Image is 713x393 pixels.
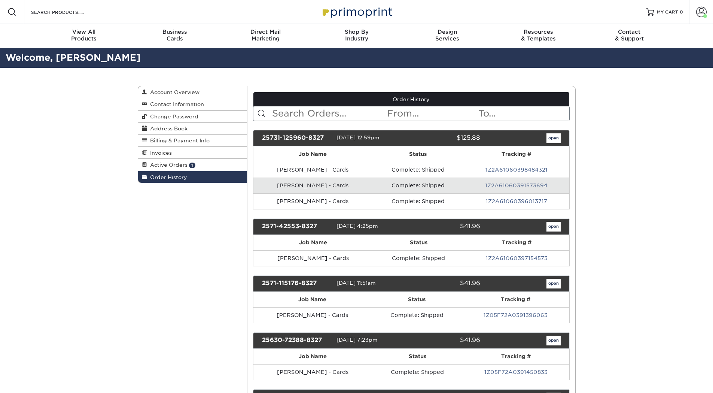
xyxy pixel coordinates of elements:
th: Job Name [253,292,372,307]
td: Complete: Shipped [373,250,464,266]
span: Active Orders [147,162,188,168]
div: Products [39,28,130,42]
span: Business [129,28,220,35]
span: Address Book [147,126,188,131]
a: BusinessCards [129,24,220,48]
div: Cards [129,28,220,42]
a: Billing & Payment Info [138,134,247,146]
td: Complete: Shipped [372,162,464,178]
a: Order History [253,92,569,106]
a: Shop ByIndustry [311,24,402,48]
img: Primoprint [319,4,394,20]
span: Contact Information [147,101,204,107]
td: Complete: Shipped [372,178,464,193]
span: [DATE] 11:51am [336,280,376,286]
div: $125.88 [406,133,486,143]
div: 2571-42553-8327 [256,222,336,232]
input: To... [478,106,569,121]
span: Invoices [147,150,172,156]
a: 1Z05F72A0391396063 [484,312,548,318]
th: Status [372,146,464,162]
th: Tracking # [462,292,569,307]
a: Contact& Support [584,24,675,48]
div: & Support [584,28,675,42]
div: 25630-72388-8327 [256,336,336,345]
th: Status [372,349,463,364]
span: [DATE] 12:59pm [336,134,380,140]
a: Active Orders 1 [138,159,247,171]
span: 1 [189,163,195,168]
div: Industry [311,28,402,42]
td: [PERSON_NAME] - Cards [253,307,372,323]
span: MY CART [657,9,678,15]
span: Resources [493,28,584,35]
th: Status [373,235,464,250]
div: Marketing [220,28,311,42]
a: Account Overview [138,86,247,98]
a: open [546,336,561,345]
a: 1Z2A61060398484321 [485,167,548,173]
th: Tracking # [463,349,569,364]
a: 1Z2A61060391573694 [485,182,548,188]
a: Address Book [138,123,247,134]
td: Complete: Shipped [372,364,463,380]
a: Order History [138,171,247,183]
td: [PERSON_NAME] - Cards [253,178,372,193]
div: $41.96 [406,336,486,345]
span: Account Overview [147,89,199,95]
th: Job Name [253,146,372,162]
th: Tracking # [464,235,569,250]
span: View All [39,28,130,35]
span: Design [402,28,493,35]
span: Change Password [147,114,198,120]
a: Change Password [138,111,247,123]
span: Contact [584,28,675,35]
a: Direct MailMarketing [220,24,311,48]
td: [PERSON_NAME] - Cards [253,193,372,209]
div: & Templates [493,28,584,42]
a: 1Z2A61060397154573 [486,255,548,261]
span: Direct Mail [220,28,311,35]
a: open [546,222,561,232]
div: Services [402,28,493,42]
span: Order History [147,174,187,180]
a: open [546,133,561,143]
span: Billing & Payment Info [147,137,210,143]
span: [DATE] 4:25pm [336,223,378,229]
a: Invoices [138,147,247,159]
div: $41.96 [406,279,486,288]
th: Job Name [253,349,372,364]
td: [PERSON_NAME] - Cards [253,364,372,380]
a: 1Z05F72A0391450833 [484,369,548,375]
a: Contact Information [138,98,247,110]
td: [PERSON_NAME] - Cards [253,162,372,178]
th: Status [372,292,462,307]
a: Resources& Templates [493,24,584,48]
a: DesignServices [402,24,493,48]
input: From... [386,106,478,121]
input: SEARCH PRODUCTS..... [30,7,103,16]
span: [DATE] 7:23pm [336,337,378,343]
a: 1Z2A61060396013717 [486,198,547,204]
div: 25731-125960-8327 [256,133,336,143]
div: $41.96 [406,222,486,232]
a: open [546,279,561,288]
span: 0 [680,9,683,15]
td: Complete: Shipped [372,193,464,209]
td: Complete: Shipped [372,307,462,323]
div: 2571-115176-8327 [256,279,336,288]
th: Tracking # [464,146,569,162]
a: View AllProducts [39,24,130,48]
input: Search Orders... [271,106,386,121]
span: Shop By [311,28,402,35]
th: Job Name [253,235,373,250]
td: [PERSON_NAME] - Cards [253,250,373,266]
